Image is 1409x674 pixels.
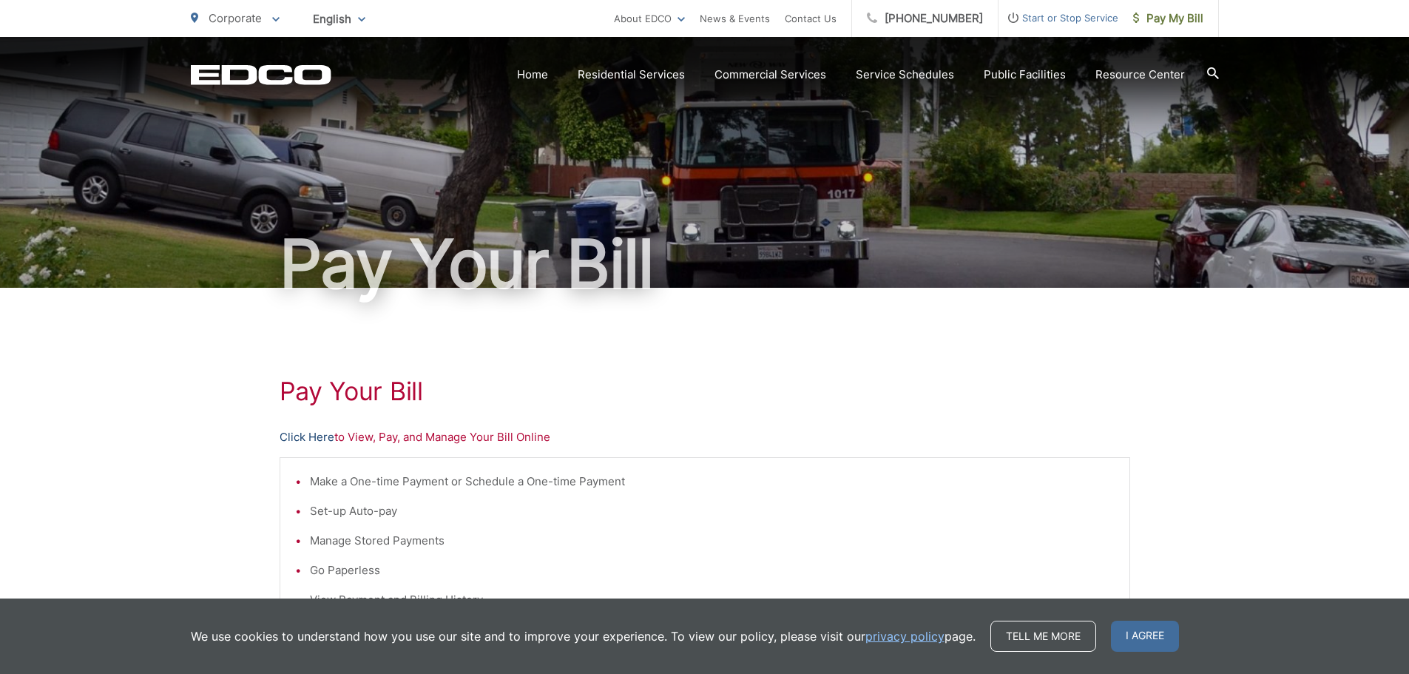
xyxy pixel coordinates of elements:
[578,66,685,84] a: Residential Services
[984,66,1066,84] a: Public Facilities
[856,66,954,84] a: Service Schedules
[310,562,1115,579] li: Go Paperless
[1111,621,1179,652] span: I agree
[310,473,1115,491] li: Make a One-time Payment or Schedule a One-time Payment
[700,10,770,27] a: News & Events
[865,627,945,645] a: privacy policy
[191,227,1219,301] h1: Pay Your Bill
[280,428,1130,446] p: to View, Pay, and Manage Your Bill Online
[517,66,548,84] a: Home
[310,532,1115,550] li: Manage Stored Payments
[310,502,1115,520] li: Set-up Auto-pay
[280,377,1130,406] h1: Pay Your Bill
[1095,66,1185,84] a: Resource Center
[302,6,376,32] span: English
[614,10,685,27] a: About EDCO
[310,591,1115,609] li: View Payment and Billing History
[714,66,826,84] a: Commercial Services
[209,11,262,25] span: Corporate
[280,428,334,446] a: Click Here
[1133,10,1203,27] span: Pay My Bill
[191,64,331,85] a: EDCD logo. Return to the homepage.
[191,627,976,645] p: We use cookies to understand how you use our site and to improve your experience. To view our pol...
[785,10,837,27] a: Contact Us
[990,621,1096,652] a: Tell me more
